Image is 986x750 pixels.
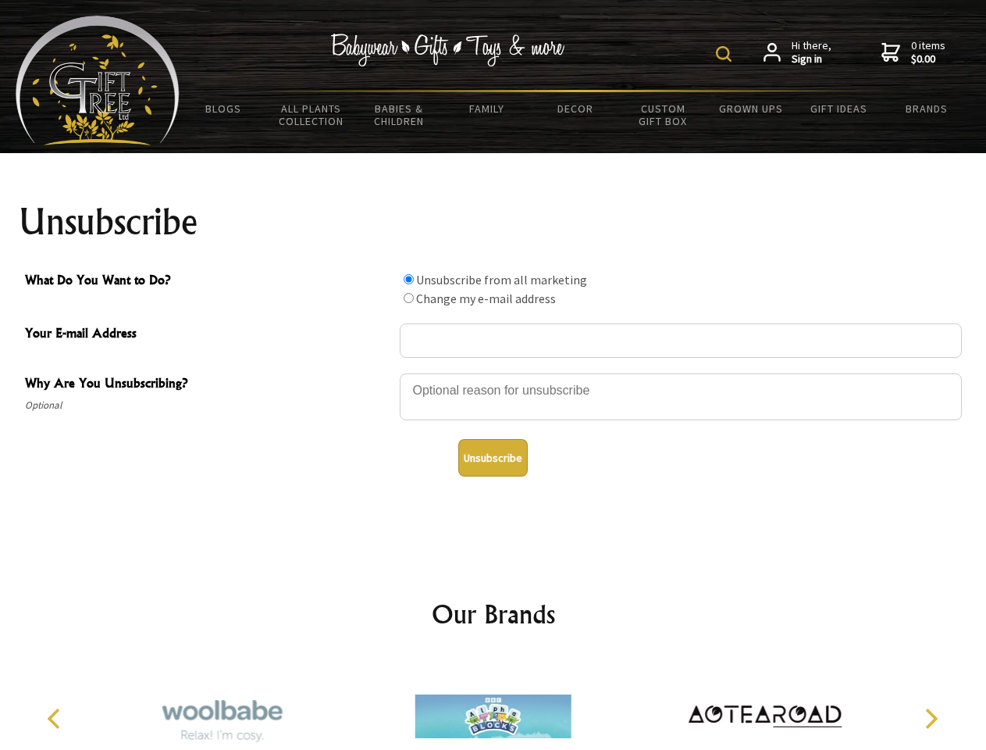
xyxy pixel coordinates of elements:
[400,323,962,358] input: Your E-mail Address
[707,92,795,125] a: Grown Ups
[416,291,556,306] label: Change my e-mail address
[792,52,831,66] strong: Sign in
[443,92,532,125] a: Family
[31,595,956,633] h2: Our Brands
[331,34,565,66] img: Babywear - Gifts - Toys & more
[913,702,948,736] button: Next
[25,270,392,293] span: What Do You Want to Do?
[25,396,392,415] span: Optional
[911,38,945,66] span: 0 items
[268,92,356,137] a: All Plants Collection
[39,702,73,736] button: Previous
[355,92,443,137] a: Babies & Children
[180,92,268,125] a: BLOGS
[792,39,831,66] span: Hi there,
[404,274,414,284] input: What Do You Want to Do?
[19,203,968,241] h1: Unsubscribe
[883,92,971,125] a: Brands
[531,92,619,125] a: Decor
[404,293,414,303] input: What Do You Want to Do?
[764,39,831,66] a: Hi there,Sign in
[716,46,731,62] img: product search
[416,272,587,287] label: Unsubscribe from all marketing
[881,39,945,66] a: 0 items$0.00
[458,439,528,477] button: Unsubscribe
[795,92,883,125] a: Gift Ideas
[619,92,707,137] a: Custom Gift Box
[400,373,962,420] textarea: Why Are You Unsubscribing?
[25,323,392,346] span: Your E-mail Address
[16,16,180,145] img: Babyware - Gifts - Toys and more...
[25,373,392,396] span: Why Are You Unsubscribing?
[911,52,945,66] strong: $0.00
